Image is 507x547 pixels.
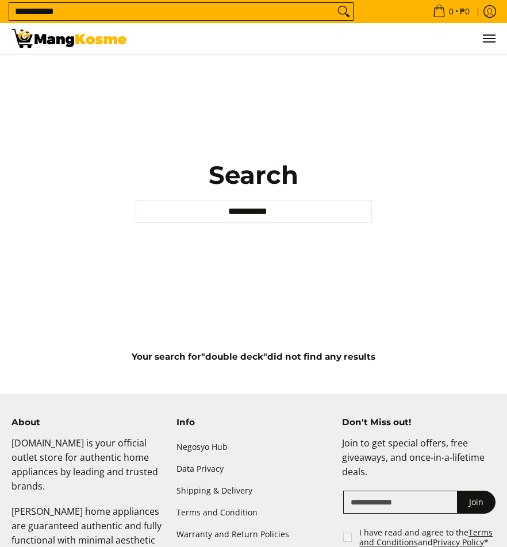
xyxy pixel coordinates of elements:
p: [DOMAIN_NAME] is your official outlet store for authentic home appliances by leading and trusted ... [11,436,165,504]
span: ₱0 [458,7,471,16]
a: Warranty and Return Policies [176,524,330,546]
h4: About [11,417,165,427]
img: Search: 0 results found for &quot;double deck&quot; | Mang Kosme [11,29,126,48]
a: Terms and Condition [176,502,330,523]
h1: Search [136,160,372,191]
a: Shipping & Delivery [176,480,330,502]
a: Data Privacy [176,458,330,480]
h4: Don't Miss out! [342,417,496,427]
button: Join [457,491,496,514]
strong: "double deck" [201,351,267,362]
span: • [429,5,473,18]
nav: Main Menu [138,23,496,54]
a: Negosyo Hub [176,436,330,458]
h5: Your search for did not find any results [6,351,501,362]
h4: Info [176,417,330,427]
span: 0 [447,7,455,16]
ul: Customer Navigation [138,23,496,54]
button: Menu [482,23,496,54]
button: Search [335,3,353,20]
p: Join to get special offers, free giveaways, and once-in-a-lifetime deals. [342,436,496,490]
